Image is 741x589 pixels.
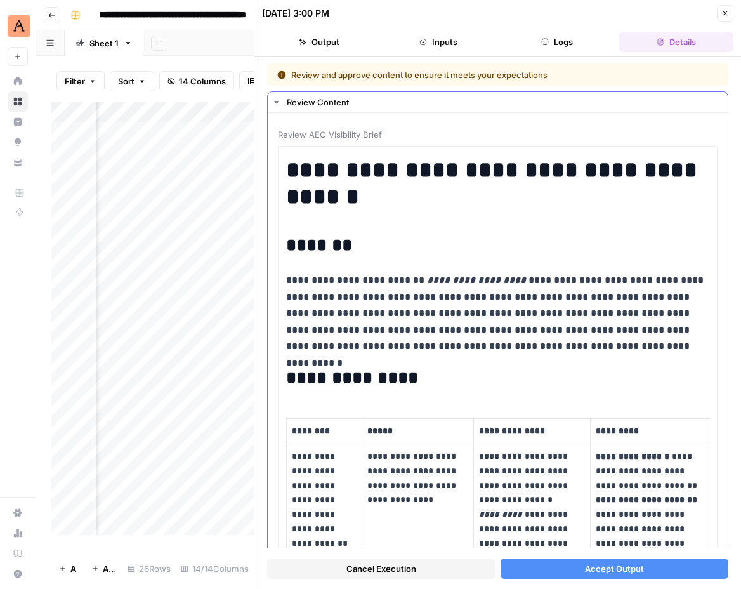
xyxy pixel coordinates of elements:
a: Sheet 1 [65,30,143,56]
span: Review AEO Visibility Brief [278,128,718,141]
a: Learning Hub [8,543,28,564]
div: Review Content [287,96,720,109]
span: Cancel Execution [346,562,416,575]
a: Opportunities [8,132,28,152]
span: 14 Columns [179,75,226,88]
img: Animalz Logo [8,15,30,37]
button: Logs [501,32,615,52]
span: Add 10 Rows [103,562,115,575]
button: Add 10 Rows [84,559,122,579]
a: Insights [8,112,28,132]
button: Sort [110,71,154,91]
button: Accept Output [501,559,729,579]
span: Accept Output [585,562,644,575]
button: Filter [56,71,105,91]
div: 26 Rows [122,559,176,579]
button: Add Row [51,559,84,579]
div: Sheet 1 [89,37,119,50]
a: Browse [8,91,28,112]
a: Your Data [8,152,28,173]
button: Cancel Execution [267,559,495,579]
span: Add Row [70,562,76,575]
span: Filter [65,75,85,88]
a: Settings [8,503,28,523]
button: Workspace: Animalz [8,10,28,42]
button: Details [619,32,733,52]
button: Help + Support [8,564,28,584]
button: Inputs [381,32,495,52]
span: Sort [118,75,134,88]
div: Review and approve content to ensure it meets your expectations [277,69,633,81]
button: 14 Columns [159,71,234,91]
button: Output [262,32,376,52]
div: 14/14 Columns [176,559,254,579]
button: Review Content [268,92,728,112]
a: Usage [8,523,28,543]
div: [DATE] 3:00 PM [262,7,329,20]
a: Home [8,71,28,91]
